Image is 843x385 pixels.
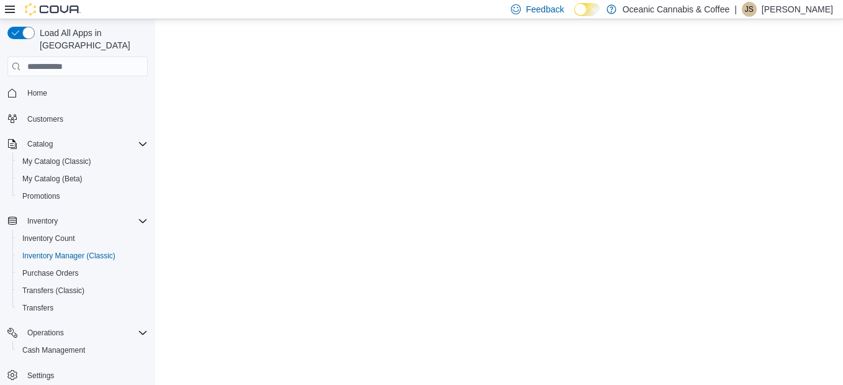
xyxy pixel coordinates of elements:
[22,214,148,229] span: Inventory
[22,325,69,340] button: Operations
[762,2,833,17] p: [PERSON_NAME]
[22,325,148,340] span: Operations
[22,86,52,101] a: Home
[22,345,85,355] span: Cash Management
[22,233,75,243] span: Inventory Count
[2,135,153,153] button: Catalog
[22,85,148,101] span: Home
[22,111,148,126] span: Customers
[27,139,53,149] span: Catalog
[22,156,91,166] span: My Catalog (Classic)
[734,2,737,17] p: |
[22,112,68,127] a: Customers
[27,216,58,226] span: Inventory
[22,368,148,383] span: Settings
[17,231,148,246] span: Inventory Count
[27,328,64,338] span: Operations
[22,137,148,152] span: Catalog
[2,212,153,230] button: Inventory
[12,153,153,170] button: My Catalog (Classic)
[2,366,153,384] button: Settings
[17,283,148,298] span: Transfers (Classic)
[742,2,757,17] div: Julia Strickland
[12,247,153,265] button: Inventory Manager (Classic)
[17,248,120,263] a: Inventory Manager (Classic)
[12,188,153,205] button: Promotions
[12,299,153,317] button: Transfers
[17,171,148,186] span: My Catalog (Beta)
[12,342,153,359] button: Cash Management
[17,248,148,263] span: Inventory Manager (Classic)
[17,231,80,246] a: Inventory Count
[2,324,153,342] button: Operations
[22,191,60,201] span: Promotions
[27,371,54,381] span: Settings
[574,3,600,16] input: Dark Mode
[17,171,88,186] a: My Catalog (Beta)
[17,189,148,204] span: Promotions
[2,109,153,127] button: Customers
[27,114,63,124] span: Customers
[22,174,83,184] span: My Catalog (Beta)
[12,170,153,188] button: My Catalog (Beta)
[17,189,65,204] a: Promotions
[22,214,63,229] button: Inventory
[22,286,84,296] span: Transfers (Classic)
[22,268,79,278] span: Purchase Orders
[17,266,148,281] span: Purchase Orders
[22,368,59,383] a: Settings
[17,343,90,358] a: Cash Management
[17,343,148,358] span: Cash Management
[25,3,81,16] img: Cova
[22,137,58,152] button: Catalog
[526,3,564,16] span: Feedback
[623,2,730,17] p: Oceanic Cannabis & Coffee
[17,266,84,281] a: Purchase Orders
[17,301,58,315] a: Transfers
[2,84,153,102] button: Home
[17,154,148,169] span: My Catalog (Classic)
[12,230,153,247] button: Inventory Count
[22,303,53,313] span: Transfers
[27,88,47,98] span: Home
[17,154,96,169] a: My Catalog (Classic)
[35,27,148,52] span: Load All Apps in [GEOGRAPHIC_DATA]
[574,16,575,17] span: Dark Mode
[12,265,153,282] button: Purchase Orders
[12,282,153,299] button: Transfers (Classic)
[22,251,115,261] span: Inventory Manager (Classic)
[17,283,89,298] a: Transfers (Classic)
[17,301,148,315] span: Transfers
[745,2,754,17] span: JS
